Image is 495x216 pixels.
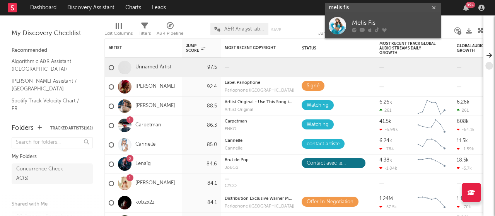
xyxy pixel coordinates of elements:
[379,127,398,132] div: -6.99k
[307,139,340,149] div: contact artiste
[50,126,93,130] button: Tracked Artists(162)
[463,5,469,11] button: 99+
[186,121,217,130] div: 86.3
[157,19,184,42] div: A&R Pipeline
[325,3,441,13] input: Search for artists
[157,29,184,38] div: A&R Pipeline
[225,119,294,124] div: copyright: Carpetman
[12,77,85,93] a: [PERSON_NAME] Assistant / [GEOGRAPHIC_DATA]
[225,139,294,143] div: Cannelle
[225,197,294,201] div: Distribution Exclusive Warner Music [GEOGRAPHIC_DATA]
[225,81,294,85] div: Label Parlophone
[318,19,343,42] div: Jump Score
[225,127,294,131] div: ENKO
[307,197,353,207] div: Offer In Negotiation
[12,124,34,133] div: Folders
[225,100,294,104] div: Artlist Original - Use This Song in Your Video - Go to [DOMAIN_NAME]
[318,29,343,38] div: Jump Score
[457,108,469,113] div: 261
[12,97,85,112] a: Spotify Track Velocity Chart / FR
[225,88,294,93] div: Parlophone ([GEOGRAPHIC_DATA])
[325,13,441,38] a: Melis Fis
[225,197,294,201] div: copyright: Distribution Exclusive Warner Music France
[104,19,133,42] div: Edit Columns
[135,64,171,71] a: Unnamed Artist
[225,158,294,162] div: Brut de Pop
[225,166,294,170] div: Jo&Co
[379,108,391,113] div: 261
[379,119,391,124] div: 41.5k
[12,29,93,38] div: My Discovery Checklist
[307,82,319,91] div: Signé
[186,63,217,72] div: 97.5
[138,19,151,42] div: Filters
[138,29,151,38] div: Filters
[307,120,329,129] div: Watching
[225,146,294,151] div: Cannelle
[414,135,449,155] svg: Chart title
[225,46,283,50] div: Most Recent Copyright
[379,138,392,143] div: 6.24k
[466,2,475,8] div: 99 +
[186,44,205,53] div: Jump Score
[379,166,397,171] div: -1.84k
[379,204,397,209] div: -57.5k
[186,179,217,188] div: 84.1
[12,57,85,73] a: Algorithmic A&R Assistant ([GEOGRAPHIC_DATA])
[302,46,352,51] div: Status
[12,163,93,184] a: Concurrence Check AC(5)
[225,204,294,209] div: label: Parlophone (France)
[225,139,294,143] div: copyright: Cannelle
[225,179,294,180] div: copyright:
[186,102,217,111] div: 88.5
[12,200,93,209] div: Shared with Me
[135,141,155,148] a: Cannelle
[379,196,393,201] div: 1.24M
[379,158,392,163] div: 4.38k
[379,100,392,105] div: 6.26k
[225,158,294,162] div: copyright: Brut de Pop
[457,100,469,105] div: 6.26k
[104,29,133,38] div: Edit Columns
[414,155,449,174] svg: Chart title
[16,165,71,183] div: Concurrence Check AC ( 5 )
[12,152,93,162] div: My Folders
[225,127,294,131] div: label: ENKO
[224,27,265,32] span: A&R Analyst labels
[379,41,437,55] div: Most Recent Track Global Audio Streams Daily Growth
[186,140,217,150] div: 85.0
[135,180,175,187] a: [PERSON_NAME]
[186,198,217,207] div: 84.1
[225,146,294,151] div: label: Cannelle
[307,101,329,110] div: Watching
[457,204,471,209] div: -70k
[12,137,93,148] input: Search for folders...
[225,166,294,170] div: label: Jo&Co
[457,127,475,132] div: -64.1k
[414,116,449,135] svg: Chart title
[225,100,294,104] div: copyright: Artlist Original - Use This Song in Your Video - Go to Artlist.io
[225,184,294,188] div: label: CYCO
[225,108,294,112] div: Artlist Original
[457,158,469,163] div: 18.5k
[457,146,474,151] div: -1.59k
[109,46,167,50] div: Artist
[414,193,449,213] svg: Chart title
[352,19,437,28] div: Melis Fis
[225,81,294,85] div: copyright: Label Parlophone
[135,83,175,90] a: [PERSON_NAME]
[225,88,294,93] div: label: Parlophone (France)
[135,122,161,129] a: Carpetman
[135,103,175,109] a: [PERSON_NAME]
[186,160,217,169] div: 84.6
[225,108,294,112] div: label: Artlist Original
[186,82,217,92] div: 92.4
[307,159,360,168] div: Contact avec le management
[457,166,472,171] div: -5.7k
[12,46,93,55] div: Recommended
[457,138,468,143] div: 11.5k
[379,146,394,151] div: -784
[225,204,294,209] div: Parlophone ([GEOGRAPHIC_DATA])
[414,97,449,116] svg: Chart title
[225,119,294,124] div: Carpetman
